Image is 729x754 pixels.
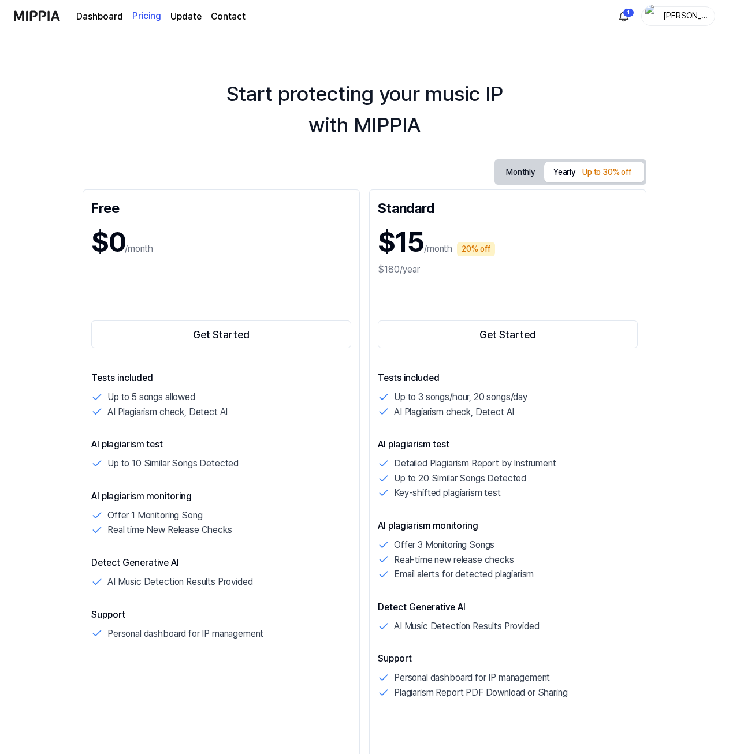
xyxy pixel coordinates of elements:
p: Real time New Release Checks [107,522,232,537]
p: AI plagiarism test [91,438,351,451]
p: AI plagiarism test [378,438,638,451]
button: Monthly [497,162,544,183]
p: AI Music Detection Results Provided [394,619,539,634]
p: AI Plagiarism check, Detect AI [107,405,228,420]
p: Tests included [91,371,351,385]
p: AI plagiarism monitoring [91,490,351,503]
div: 1 [623,8,634,17]
div: Standard [378,198,638,217]
p: /month [125,242,153,256]
p: Up to 5 songs allowed [107,390,195,405]
button: Get Started [378,320,638,348]
button: 알림1 [615,7,633,25]
div: 20% off [457,242,495,256]
p: AI Plagiarism check, Detect AI [394,405,514,420]
p: Plagiarism Report PDF Download or Sharing [394,685,567,700]
a: Pricing [132,1,161,32]
p: Tests included [378,371,638,385]
p: Personal dashboard for IP management [394,670,550,685]
h1: $15 [378,221,424,263]
p: Email alerts for detected plagiarism [394,567,534,582]
img: 알림 [617,9,631,23]
p: Personal dashboard for IP management [107,626,263,641]
div: [PERSON_NAME] [663,9,708,22]
p: Support [378,652,638,666]
p: Offer 1 Monitoring Song [107,508,202,523]
p: Support [91,608,351,622]
p: AI Music Detection Results Provided [107,574,252,589]
a: Get Started [91,318,351,350]
h1: $0 [91,221,125,263]
p: /month [424,242,452,256]
a: Get Started [378,318,638,350]
div: $180/year [378,263,638,277]
div: Free [91,198,351,217]
button: Get Started [91,320,351,348]
a: Update [170,10,202,24]
button: profile[PERSON_NAME] [641,6,715,26]
div: Up to 30% off [579,164,635,181]
p: Offer 3 Monitoring Songs [394,537,494,553]
p: Up to 10 Similar Songs Detected [107,456,239,471]
p: Up to 3 songs/hour, 20 songs/day [394,390,527,405]
p: Up to 20 Similar Songs Detected [394,471,526,486]
a: Contact [211,10,246,24]
p: Detect Generative AI [91,556,351,570]
img: profile [645,5,659,28]
p: Real-time new release checks [394,553,514,568]
p: Detect Generative AI [378,600,638,614]
a: Dashboard [76,10,123,24]
p: AI plagiarism monitoring [378,519,638,533]
p: Key-shifted plagiarism test [394,486,501,501]
button: Yearly [544,162,644,182]
p: Detailed Plagiarism Report by Instrument [394,456,556,471]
